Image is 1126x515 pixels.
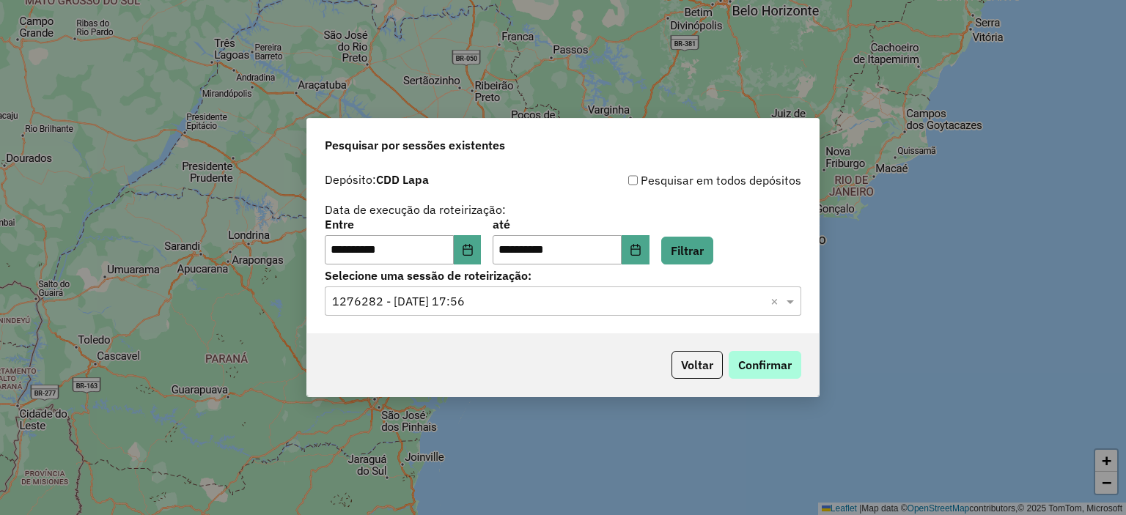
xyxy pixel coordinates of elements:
[325,136,505,154] span: Pesquisar por sessões existentes
[325,215,481,233] label: Entre
[325,267,801,284] label: Selecione uma sessão de roteirização:
[729,351,801,379] button: Confirmar
[661,237,713,264] button: Filtrar
[454,235,482,264] button: Choose Date
[622,235,650,264] button: Choose Date
[376,172,429,187] strong: CDD Lapa
[325,201,506,218] label: Data de execução da roteirização:
[493,215,649,233] label: até
[671,351,723,379] button: Voltar
[563,171,801,189] div: Pesquisar em todos depósitos
[770,292,783,310] span: Clear all
[325,171,429,188] label: Depósito:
